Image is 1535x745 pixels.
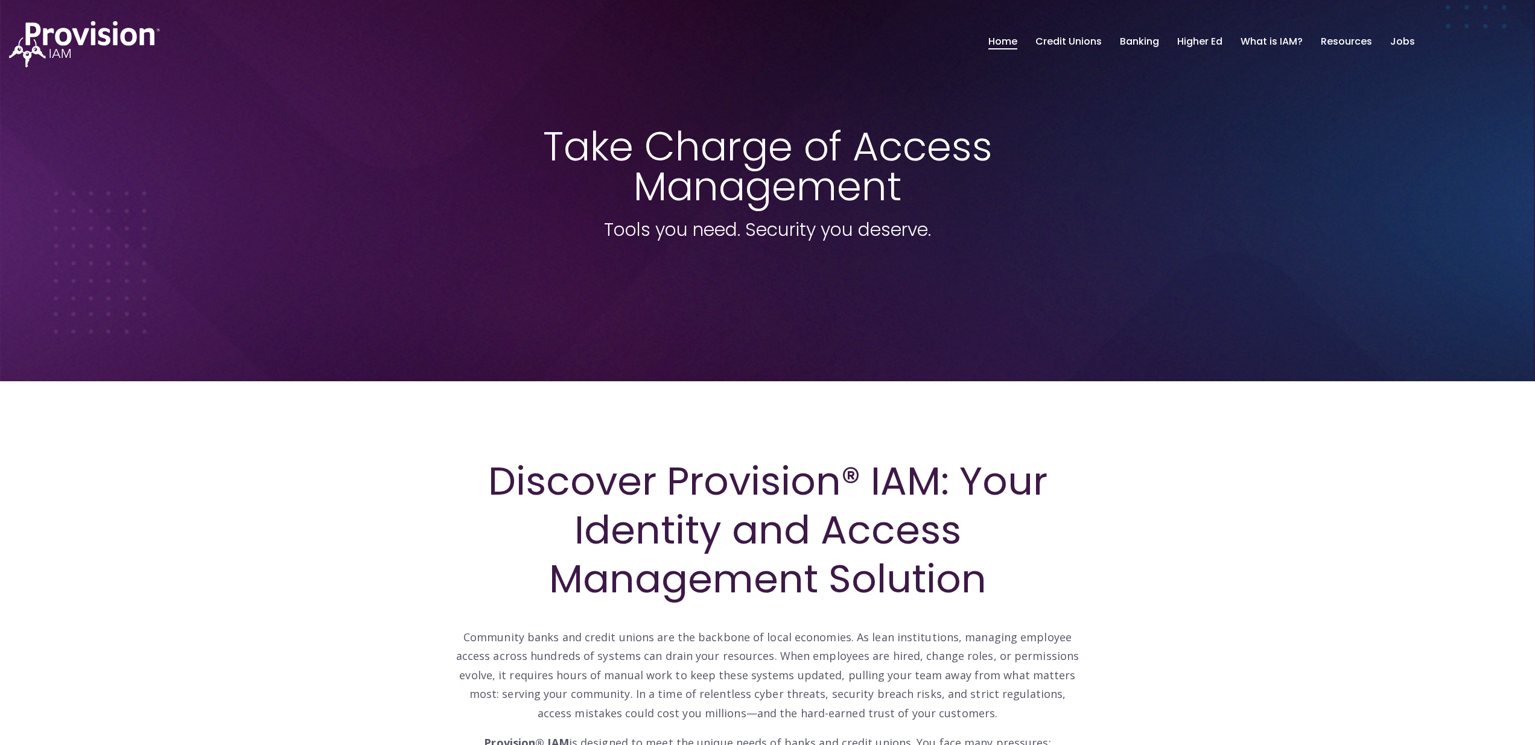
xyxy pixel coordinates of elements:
[988,31,1017,52] a: Home
[1241,31,1303,52] a: What is IAM?
[1120,31,1159,52] a: Banking
[979,22,1424,61] nav: menu
[454,457,1081,604] h1: Discover Provision® IAM: Your Identity and Access Management Solution
[604,217,931,243] span: Tools you need. Security you deserve.
[454,609,1081,723] p: Community banks and credit unions are the backbone of local economies. As lean institutions, mana...
[9,21,160,68] img: ProvisionIAM-Logo-White
[1321,31,1372,52] a: Resources
[543,119,993,214] span: Take Charge of Access Management
[1177,31,1222,52] a: Higher Ed
[1035,31,1102,52] a: Credit Unions
[1390,31,1415,52] a: Jobs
